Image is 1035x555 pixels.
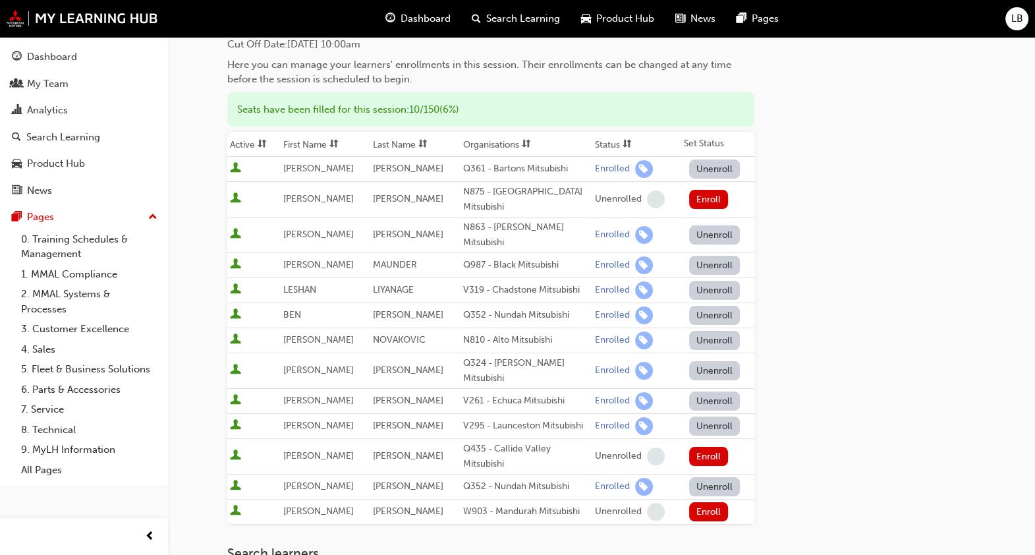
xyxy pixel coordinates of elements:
[283,365,354,376] span: [PERSON_NAME]
[463,479,590,494] div: Q352 - Nundah Mitsubishi
[463,258,590,273] div: Q987 - Black Mitsubishi
[595,450,642,463] div: Unenrolled
[681,132,754,157] th: Set Status
[145,529,155,545] span: prev-icon
[595,309,630,322] div: Enrolled
[230,283,241,297] span: User is active
[592,132,681,157] th: Toggle SortBy
[283,395,354,406] span: [PERSON_NAME]
[595,193,642,206] div: Unenrolled
[16,229,163,264] a: 0. Training Schedules & Management
[148,209,157,226] span: up-icon
[283,193,354,204] span: [PERSON_NAME]
[283,284,316,295] span: LESHAN
[689,447,729,466] button: Enroll
[463,161,590,177] div: Q361 - Bartons Mitsubishi
[595,334,630,347] div: Enrolled
[461,5,571,32] a: search-iconSearch Learning
[12,105,22,117] span: chart-icon
[595,284,630,297] div: Enrolled
[16,380,163,400] a: 6. Parts & Accessories
[12,212,22,223] span: pages-icon
[12,51,22,63] span: guage-icon
[16,359,163,380] a: 5. Fleet & Business Solutions
[595,506,642,518] div: Unenrolled
[647,448,665,465] span: learningRecordVerb_NONE-icon
[283,420,354,431] span: [PERSON_NAME]
[623,139,632,150] span: sorting-icon
[635,307,653,324] span: learningRecordVerb_ENROLL-icon
[281,132,370,157] th: Toggle SortBy
[595,259,630,272] div: Enrolled
[230,228,241,241] span: User is active
[12,78,22,90] span: people-icon
[373,309,443,320] span: [PERSON_NAME]
[230,505,241,518] span: User is active
[230,334,241,347] span: User is active
[690,11,715,26] span: News
[283,259,354,270] span: [PERSON_NAME]
[7,10,158,27] a: mmal
[689,281,741,300] button: Unenroll
[5,98,163,123] a: Analytics
[5,205,163,229] button: Pages
[418,139,428,150] span: sorting-icon
[595,163,630,175] div: Enrolled
[373,395,443,406] span: [PERSON_NAME]
[463,333,590,348] div: N810 - Alto Mitsubishi
[463,394,590,409] div: V261 - Echuca Mitsubishi
[522,139,531,150] span: sorting-icon
[230,258,241,272] span: User is active
[12,158,22,170] span: car-icon
[375,5,461,32] a: guage-iconDashboard
[230,364,241,377] span: User is active
[16,460,163,481] a: All Pages
[635,256,653,274] span: learningRecordVerb_ENROLL-icon
[595,481,630,493] div: Enrolled
[647,503,665,521] span: learningRecordVerb_NONE-icon
[635,226,653,244] span: learningRecordVerb_ENROLL-icon
[463,185,590,214] div: N875 - [GEOGRAPHIC_DATA] Mitsubishi
[635,332,653,349] span: learningRecordVerb_ENROLL-icon
[635,362,653,380] span: learningRecordVerb_ENROLL-icon
[283,481,354,492] span: [PERSON_NAME]
[27,210,54,225] div: Pages
[5,179,163,203] a: News
[230,192,241,206] span: User is active
[16,399,163,420] a: 7. Service
[595,365,630,377] div: Enrolled
[463,504,590,519] div: W903 - Mandurah Mitsubishi
[227,38,360,50] span: Cut Off Date : [DATE] 10:00am
[689,306,741,325] button: Unenroll
[581,11,591,27] span: car-icon
[27,103,68,118] div: Analytics
[5,42,163,205] button: DashboardMy TeamAnalyticsSearch LearningProduct HubNews
[373,365,443,376] span: [PERSON_NAME]
[373,481,443,492] span: [PERSON_NAME]
[752,11,779,26] span: Pages
[635,281,653,299] span: learningRecordVerb_ENROLL-icon
[461,132,592,157] th: Toggle SortBy
[373,450,443,461] span: [PERSON_NAME]
[230,308,241,322] span: User is active
[675,11,685,27] span: news-icon
[689,160,741,179] button: Unenroll
[595,229,630,241] div: Enrolled
[227,132,281,157] th: Toggle SortBy
[283,450,354,461] span: [PERSON_NAME]
[647,190,665,208] span: learningRecordVerb_NONE-icon
[595,395,630,407] div: Enrolled
[463,308,590,323] div: Q352 - Nundah Mitsubishi
[5,125,163,150] a: Search Learning
[230,419,241,432] span: User is active
[373,259,417,270] span: MAUNDER
[283,163,354,174] span: [PERSON_NAME]
[726,5,789,32] a: pages-iconPages
[689,331,741,350] button: Unenroll
[472,11,481,27] span: search-icon
[5,45,163,69] a: Dashboard
[635,478,653,496] span: learningRecordVerb_ENROLL-icon
[689,392,741,411] button: Unenroll
[486,11,560,26] span: Search Learning
[635,160,653,178] span: learningRecordVerb_ENROLL-icon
